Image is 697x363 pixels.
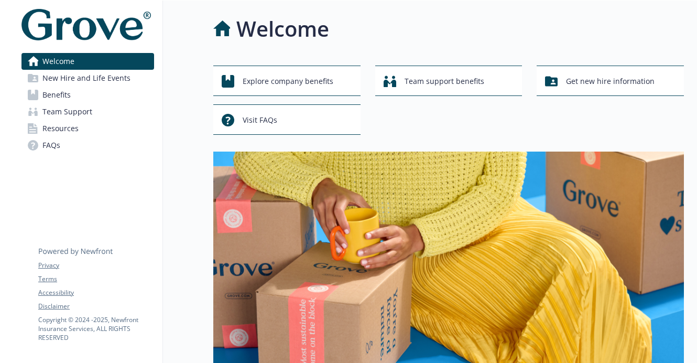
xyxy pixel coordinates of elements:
a: Accessibility [38,288,154,297]
span: Resources [42,120,79,137]
span: Explore company benefits [243,71,333,91]
a: FAQs [21,137,154,154]
a: Terms [38,274,154,284]
span: New Hire and Life Events [42,70,130,87]
span: Benefits [42,87,71,103]
button: Explore company benefits [213,66,361,96]
button: Get new hire information [537,66,684,96]
span: Welcome [42,53,74,70]
a: Benefits [21,87,154,103]
a: Team Support [21,103,154,120]
a: Welcome [21,53,154,70]
span: FAQs [42,137,60,154]
p: Copyright © 2024 - 2025 , Newfront Insurance Services, ALL RIGHTS RESERVED [38,315,154,342]
span: Team support benefits [405,71,484,91]
h1: Welcome [236,13,329,45]
button: Team support benefits [375,66,522,96]
a: Privacy [38,261,154,270]
span: Team Support [42,103,92,120]
span: Get new hire information [566,71,655,91]
a: Disclaimer [38,302,154,311]
a: New Hire and Life Events [21,70,154,87]
button: Visit FAQs [213,104,361,135]
span: Visit FAQs [243,110,277,130]
a: Resources [21,120,154,137]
